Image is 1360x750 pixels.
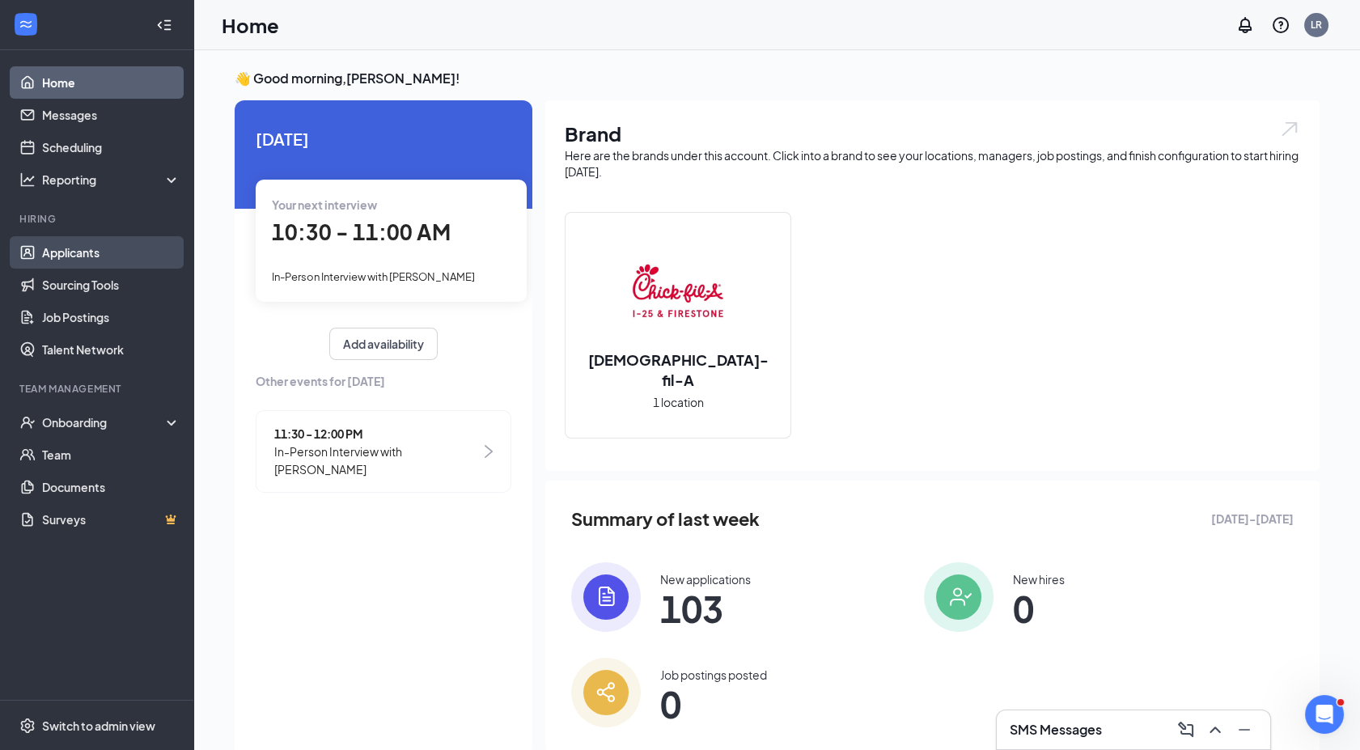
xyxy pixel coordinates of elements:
[42,236,180,269] a: Applicants
[329,328,438,360] button: Add availability
[42,718,155,734] div: Switch to admin view
[256,372,511,390] span: Other events for [DATE]
[1173,717,1199,743] button: ComposeMessage
[274,425,481,443] span: 11:30 - 12:00 PM
[19,172,36,188] svg: Analysis
[19,718,36,734] svg: Settings
[1231,717,1257,743] button: Minimize
[42,172,181,188] div: Reporting
[1211,510,1294,528] span: [DATE] - [DATE]
[222,11,279,39] h1: Home
[272,270,475,283] span: In-Person Interview with [PERSON_NAME]
[1202,717,1228,743] button: ChevronUp
[924,562,994,632] img: icon
[660,571,751,587] div: New applications
[660,689,767,718] span: 0
[274,443,481,478] span: In-Person Interview with [PERSON_NAME]
[42,471,180,503] a: Documents
[156,17,172,33] svg: Collapse
[1176,720,1196,739] svg: ComposeMessage
[1311,18,1322,32] div: LR
[42,131,180,163] a: Scheduling
[1279,120,1300,138] img: open.6027fd2a22e1237b5b06.svg
[18,16,34,32] svg: WorkstreamLogo
[1235,720,1254,739] svg: Minimize
[256,126,511,151] span: [DATE]
[42,66,180,99] a: Home
[19,212,177,226] div: Hiring
[1205,720,1225,739] svg: ChevronUp
[1271,15,1290,35] svg: QuestionInfo
[19,382,177,396] div: Team Management
[235,70,1320,87] h3: 👋 Good morning, [PERSON_NAME] !
[42,269,180,301] a: Sourcing Tools
[1010,721,1102,739] h3: SMS Messages
[1235,15,1255,35] svg: Notifications
[566,350,790,390] h2: [DEMOGRAPHIC_DATA]-fil-A
[571,562,641,632] img: icon
[1013,571,1065,587] div: New hires
[571,658,641,727] img: icon
[42,301,180,333] a: Job Postings
[660,667,767,683] div: Job postings posted
[42,99,180,131] a: Messages
[272,218,451,245] span: 10:30 - 11:00 AM
[653,393,704,411] span: 1 location
[565,147,1300,180] div: Here are the brands under this account. Click into a brand to see your locations, managers, job p...
[1305,695,1344,734] iframe: Intercom live chat
[42,333,180,366] a: Talent Network
[42,439,180,471] a: Team
[19,414,36,430] svg: UserCheck
[565,120,1300,147] h1: Brand
[42,503,180,536] a: SurveysCrown
[1013,594,1065,623] span: 0
[571,505,760,533] span: Summary of last week
[42,414,167,430] div: Onboarding
[626,239,730,343] img: Chick-fil-A
[272,197,377,212] span: Your next interview
[660,594,751,623] span: 103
